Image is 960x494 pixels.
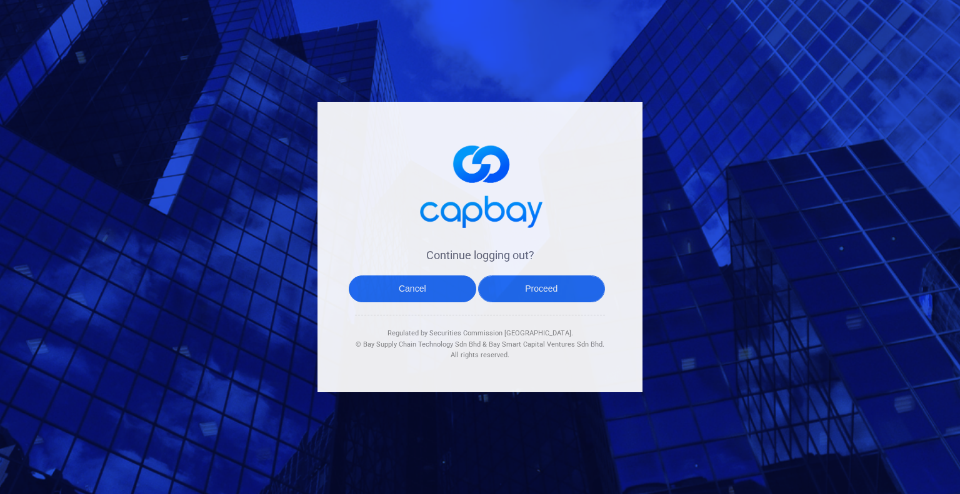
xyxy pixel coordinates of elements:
[349,275,476,302] button: Cancel
[356,340,481,348] span: © Bay Supply Chain Technology Sdn Bhd
[355,248,605,263] h4: Continue logging out?
[355,315,605,361] div: Regulated by Securities Commission [GEOGRAPHIC_DATA]. & All rights reserved.
[411,133,549,235] img: logo
[478,275,606,302] button: Proceed
[489,340,604,348] span: Bay Smart Capital Ventures Sdn Bhd.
